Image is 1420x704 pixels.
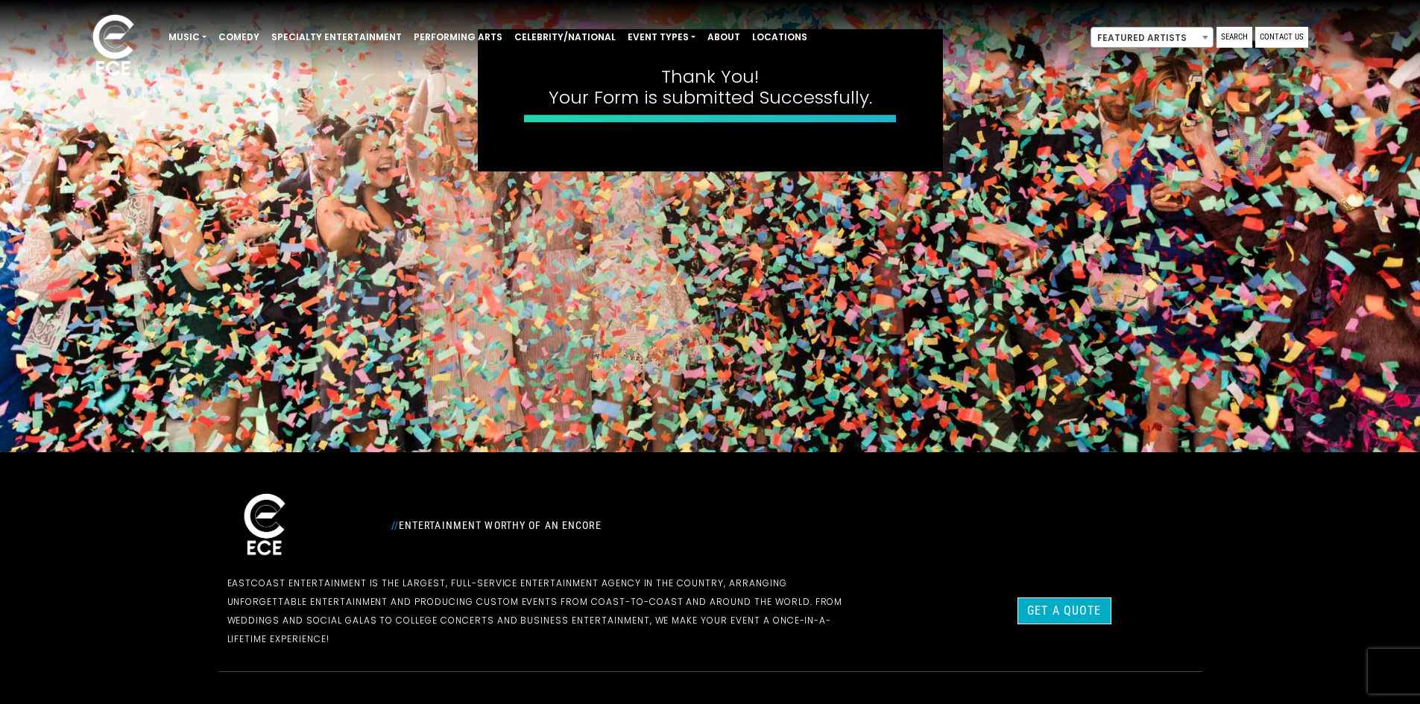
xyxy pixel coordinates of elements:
[76,10,151,83] img: ece_new_logo_whitev2-1.png
[408,25,508,50] a: Performing Arts
[265,25,408,50] a: Specialty Entertainment
[162,25,212,50] a: Music
[622,25,701,50] a: Event Types
[1017,597,1111,624] a: Get a Quote
[524,66,897,110] h4: Thank You! Your Form is submitted Successfully.
[391,519,399,531] span: //
[1255,27,1308,48] a: Contact Us
[227,574,865,648] p: EastCoast Entertainment is the largest, full-service entertainment agency in the country, arrangi...
[1091,27,1214,48] span: Featured Artists
[746,25,813,50] a: Locations
[1217,27,1252,48] a: Search
[227,489,302,562] img: ece_new_logo_whitev2-1.png
[212,25,265,50] a: Comedy
[508,25,622,50] a: Celebrity/National
[382,513,874,537] div: Entertainment Worthy of an Encore
[1091,28,1213,48] span: Featured Artists
[701,25,746,50] a: About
